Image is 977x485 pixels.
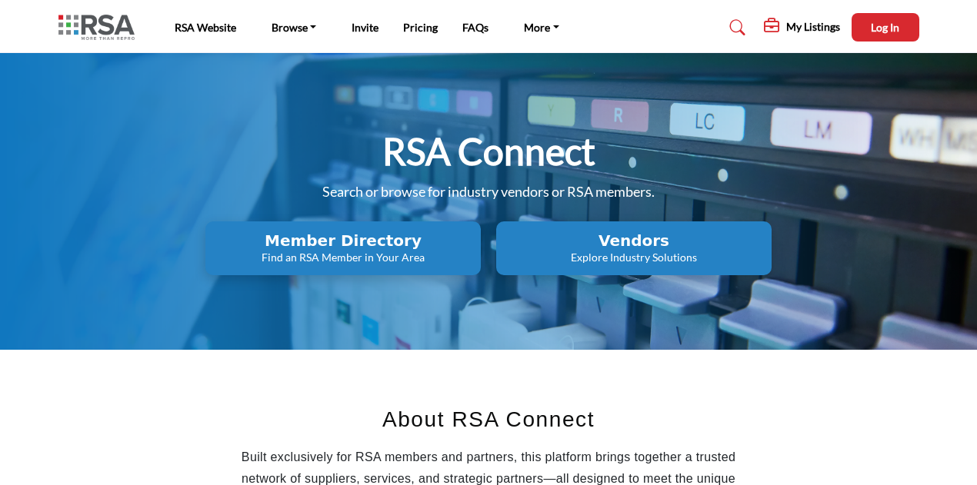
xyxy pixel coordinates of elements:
[382,128,595,175] h1: RSA Connect
[210,231,476,250] h2: Member Directory
[513,17,570,38] a: More
[58,15,142,40] img: Site Logo
[786,20,840,34] h5: My Listings
[852,13,919,42] button: Log In
[462,21,488,34] a: FAQs
[261,17,328,38] a: Browse
[496,221,772,275] button: Vendors Explore Industry Solutions
[715,15,755,40] a: Search
[175,21,236,34] a: RSA Website
[501,231,767,250] h2: Vendors
[764,18,840,37] div: My Listings
[210,250,476,265] p: Find an RSA Member in Your Area
[239,404,739,436] h2: About RSA Connect
[871,21,899,34] span: Log In
[322,183,655,200] span: Search or browse for industry vendors or RSA members.
[352,21,378,34] a: Invite
[501,250,767,265] p: Explore Industry Solutions
[403,21,438,34] a: Pricing
[205,221,481,275] button: Member Directory Find an RSA Member in Your Area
